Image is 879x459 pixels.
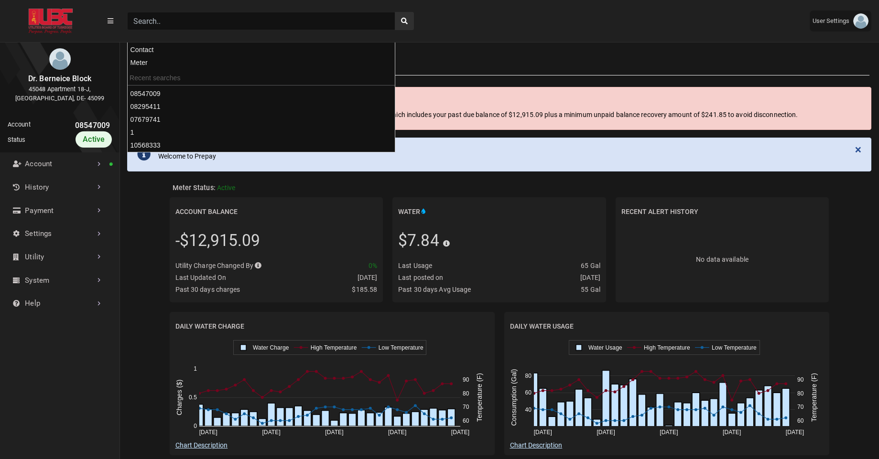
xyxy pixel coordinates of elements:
[369,262,377,269] span: 0%
[621,203,698,221] h2: Recent Alert History
[158,97,798,106] div: Pending Disconnect
[8,73,112,85] div: Dr. Berneice Block
[352,285,377,295] div: $185.58
[398,203,427,221] h2: Water
[855,143,861,156] span: ×
[128,126,395,139] div: 1
[580,273,600,283] div: [DATE]
[128,100,395,113] div: 08295411
[128,139,395,152] div: 10568333
[76,131,112,148] div: Active
[31,120,112,131] div: 08547009
[175,261,262,271] div: Utility Charge Changed By
[175,203,238,221] h2: Account Balance
[127,12,395,30] input: Search
[8,135,26,144] div: Status
[128,43,395,56] div: Contact
[398,231,439,250] span: $7.84
[217,184,236,192] span: Active
[175,441,228,449] a: Chart Description
[128,87,395,100] div: 08547009
[358,273,378,283] div: [DATE]
[175,273,227,283] div: Last Updated On
[158,151,216,161] div: Welcome to Prepay
[510,318,574,335] h2: Daily Water Usage
[398,273,443,283] div: Last posted on
[175,229,260,253] div: -$12,915.09
[173,184,216,192] span: Meter Status:
[8,85,112,103] div: 45048 Apartment 18-J, [GEOGRAPHIC_DATA], DE- 45099
[398,261,432,271] div: Last Usage
[581,285,600,295] div: 55 Gal
[128,113,395,126] div: 07679741
[128,56,395,69] div: Meter
[8,120,31,131] div: Account
[510,441,563,449] a: Chart Description
[175,318,244,335] h2: Daily Water Charge
[621,224,824,295] div: No data available
[395,12,414,30] button: search
[398,285,471,295] div: Past 30 days Avg Usage
[581,261,600,271] div: 65 Gal
[846,138,871,161] button: Close
[101,12,119,30] button: Menu
[8,9,94,34] img: ALTSK Logo
[810,11,871,32] a: User Settings
[813,16,853,26] span: User Settings
[158,110,798,120] div: A disconnect is pending. You must make a minimum payment of $13,156.94 which includes your past d...
[175,285,240,295] div: Past 30 days charges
